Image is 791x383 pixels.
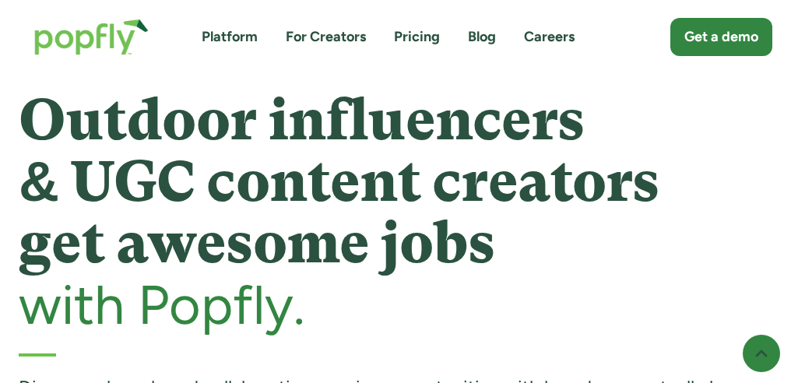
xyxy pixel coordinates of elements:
[19,275,772,335] h2: with Popfly.
[19,90,772,275] h1: Outdoor influencers & UGC content creators get awesome jobs
[202,27,258,47] a: Platform
[670,18,772,56] a: Get a demo
[468,27,496,47] a: Blog
[524,27,575,47] a: Careers
[394,27,440,47] a: Pricing
[684,27,758,47] div: Get a demo
[286,27,366,47] a: For Creators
